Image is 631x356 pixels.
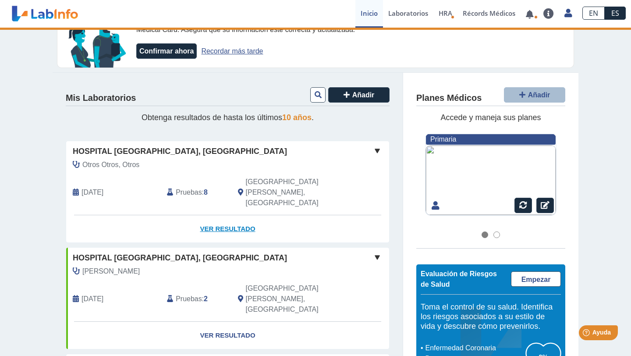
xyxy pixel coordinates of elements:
span: San Juan, PR [246,177,343,208]
h4: Mis Laboratorios [66,93,136,103]
span: Añadir [352,91,375,99]
span: Hospital [GEOGRAPHIC_DATA], [GEOGRAPHIC_DATA] [73,146,287,157]
iframe: Help widget launcher [553,322,621,346]
span: Pruebas [176,187,202,198]
div: : [160,283,231,315]
a: Ver Resultado [66,215,389,243]
span: HRA [439,9,452,18]
span: Primaria [430,135,456,143]
span: Añadir [528,91,550,99]
span: Bermudez Segarra, Jose [82,266,140,277]
span: Evaluación de Riesgos de Salud [421,270,497,288]
span: Pruebas [176,294,202,304]
a: EN [582,7,605,20]
button: Añadir [328,87,390,103]
a: Recordar más tarde [201,47,263,55]
h5: Toma el control de su salud. Identifica los riesgos asociados a su estilo de vida y descubre cómo... [421,303,561,331]
span: su información clínica muestra que has estado bajo la cubierta de First Medical International Med... [136,15,422,33]
div: : [160,177,231,208]
li: Enfermedad Coronaria [423,343,526,353]
button: Confirmar ahora [136,43,197,59]
b: 8 [204,189,208,196]
span: Accede y maneja sus planes [440,113,541,122]
span: San Juan, PR [246,283,343,315]
span: Hospital [GEOGRAPHIC_DATA], [GEOGRAPHIC_DATA] [73,252,287,264]
span: Obtenga resultados de hasta los últimos . [142,113,314,122]
h4: Planes Médicos [416,93,482,103]
a: ES [605,7,626,20]
a: Empezar [511,271,561,287]
span: 2025-09-26 [82,187,103,198]
a: Ver Resultado [66,322,389,349]
span: 10 años [282,113,312,122]
span: 2025-09-12 [82,294,103,304]
span: Empezar [521,276,551,283]
span: Otros Otros, Otros [82,160,139,170]
b: 2 [204,295,208,303]
button: Añadir [504,87,565,103]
